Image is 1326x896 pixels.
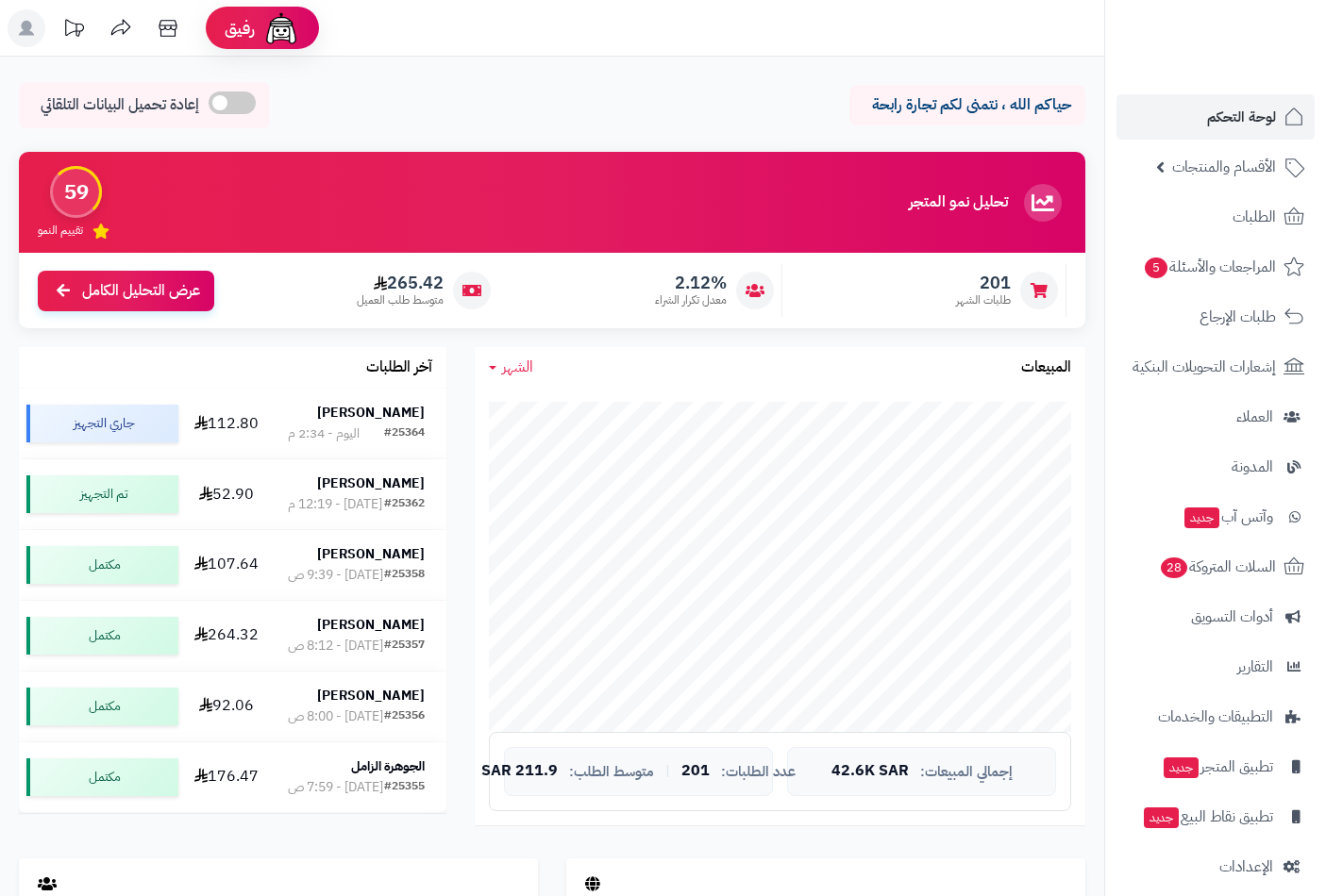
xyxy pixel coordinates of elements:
a: المدونة [1116,444,1315,489]
span: السلات المتروكة [1159,554,1276,580]
span: طلبات الشهر [956,292,1011,308]
div: [DATE] - 7:59 ص [288,778,383,797]
a: الإعدادات [1116,844,1315,889]
span: 265.42 [357,273,444,293]
a: الطلبات [1116,194,1315,240]
a: المراجعات والأسئلة5 [1116,244,1315,290]
span: عدد الطلبات: [721,764,796,780]
a: السلات المتروكة28 [1116,544,1315,589]
span: إعادة تحميل البيانات التلقائي [41,94,199,116]
a: طلبات الإرجاع [1116,294,1315,340]
a: لوحة التحكم [1116,94,1315,140]
span: | [665,764,670,778]
a: العملاء [1116,394,1315,440]
span: 201 [956,273,1011,293]
span: التطبيقات والخدمات [1158,704,1273,730]
span: متوسط طلب العميل [357,292,444,308]
a: تطبيق المتجرجديد [1116,744,1315,789]
span: الأقسام والمنتجات [1172,154,1276,180]
span: 28 [1161,557,1187,578]
a: أدوات التسويق [1116,594,1315,639]
div: #25356 [384,707,425,726]
span: 211.9 SAR [481,763,558,780]
span: جديد [1164,757,1199,778]
span: تطبيق نقاط البيع [1142,804,1273,830]
strong: [PERSON_NAME] [317,544,425,564]
span: إشعارات التحويلات البنكية [1133,354,1276,380]
span: 2.12% [655,273,727,293]
div: [DATE] - 8:12 ص [288,637,383,655]
td: 92.06 [186,672,266,741]
span: طلبات الإرجاع [1200,304,1276,330]
td: 112.80 [186,389,266,458]
span: العملاء [1236,404,1273,430]
span: تقييم النمو [38,223,83,239]
strong: الجوهرة الزامل [351,756,425,776]
span: إجمالي المبيعات: [920,764,1013,780]
a: عرض التحليل الكامل [38,271,214,311]
div: #25357 [384,637,425,655]
span: المدونة [1232,454,1273,480]
span: معدل تكرار الشراء [655,292,727,308]
span: التقارير [1237,654,1273,680]
span: 5 [1145,257,1167,278]
div: اليوم - 2:34 م [288,424,360,443]
div: #25358 [384,566,425,585]
div: مكتمل [26,758,178,796]
span: المراجعات والأسئلة [1143,254,1276,280]
span: 42.6K SAR [831,763,909,780]
span: تطبيق المتجر [1162,754,1273,780]
div: #25355 [384,778,425,797]
div: [DATE] - 8:00 ص [288,707,383,726]
a: وآتس آبجديد [1116,494,1315,539]
span: رفيق [225,17,255,40]
strong: [PERSON_NAME] [317,473,425,493]
span: الطلبات [1233,204,1276,230]
span: لوحة التحكم [1207,104,1276,130]
td: 176.47 [186,742,266,812]
a: التقارير [1116,644,1315,689]
p: حياكم الله ، نتمنى لكم تجارة رابحة [864,94,1071,116]
div: تم التجهيز [26,475,178,513]
strong: [PERSON_NAME] [317,403,425,423]
div: مكتمل [26,617,178,655]
div: مكتمل [26,688,178,725]
span: الشهر [502,356,533,378]
img: ai-face.png [262,9,300,47]
strong: [PERSON_NAME] [317,615,425,635]
div: #25364 [384,424,425,443]
a: الشهر [489,357,533,378]
td: 264.32 [186,601,266,671]
div: #25362 [384,495,425,514]
h3: تحليل نمو المتجر [909,194,1008,211]
strong: [PERSON_NAME] [317,686,425,705]
td: 52.90 [186,459,266,529]
span: وآتس آب [1183,504,1273,530]
span: عرض التحليل الكامل [82,280,200,302]
h3: آخر الطلبات [366,359,432,376]
a: تطبيق نقاط البيعجديد [1116,794,1315,839]
span: جديد [1184,507,1219,528]
div: مكتمل [26,546,178,584]
a: إشعارات التحويلات البنكية [1116,344,1315,390]
div: جاري التجهيز [26,405,178,442]
span: متوسط الطلب: [569,764,654,780]
td: 107.64 [186,530,266,600]
div: [DATE] - 12:19 م [288,495,382,514]
span: جديد [1144,807,1179,828]
h3: المبيعات [1021,359,1071,376]
div: [DATE] - 9:39 ص [288,566,383,585]
span: 201 [681,763,710,780]
a: تحديثات المنصة [50,9,97,52]
a: التطبيقات والخدمات [1116,694,1315,739]
span: الإعدادات [1219,854,1273,880]
span: أدوات التسويق [1191,604,1273,630]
